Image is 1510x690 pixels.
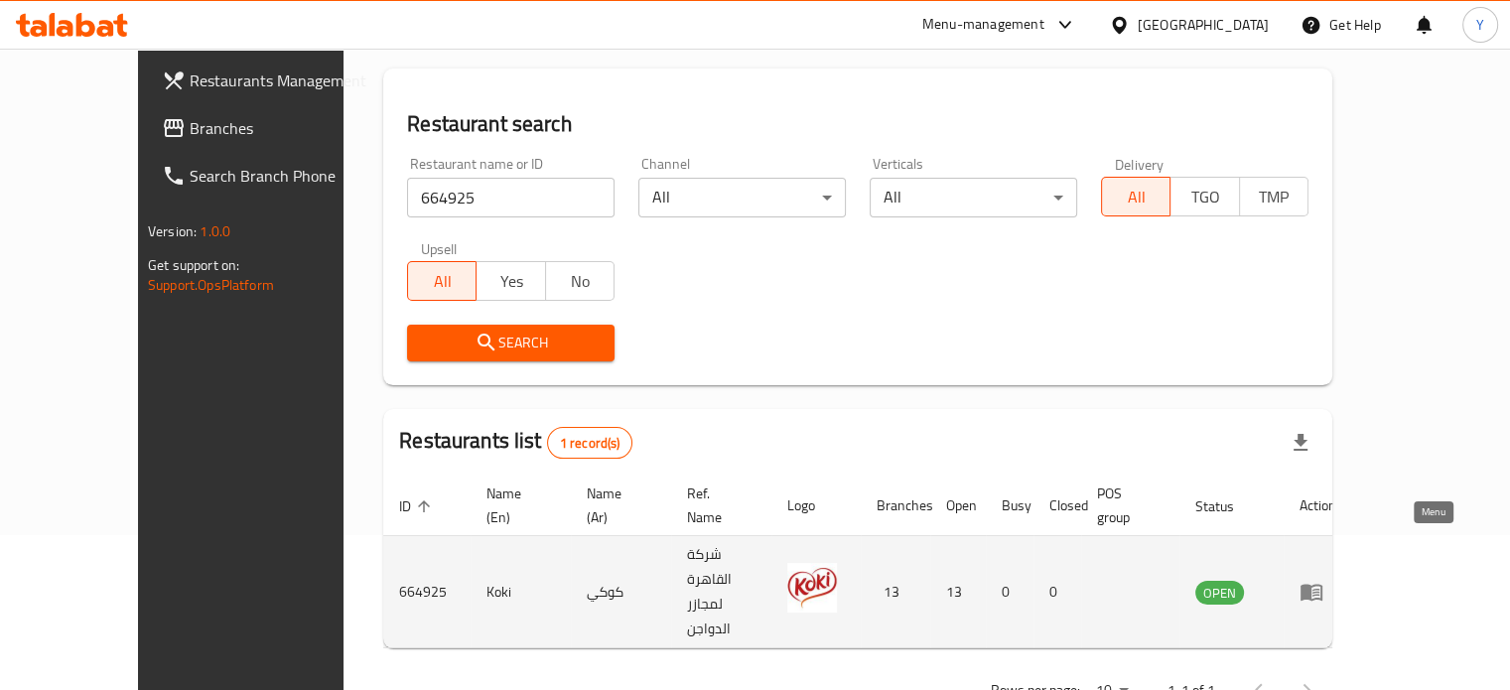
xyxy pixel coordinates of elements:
[1169,177,1239,216] button: TGO
[399,494,437,518] span: ID
[148,272,274,298] a: Support.OpsPlatform
[1239,177,1308,216] button: TMP
[1476,14,1484,36] span: Y
[545,261,615,301] button: No
[1284,476,1352,536] th: Action
[870,178,1077,217] div: All
[399,426,632,459] h2: Restaurants list
[423,331,599,355] span: Search
[861,476,930,536] th: Branches
[771,476,861,536] th: Logo
[486,482,547,529] span: Name (En)
[190,69,374,92] span: Restaurants Management
[930,476,986,536] th: Open
[148,218,197,244] span: Version:
[407,261,477,301] button: All
[383,536,471,648] td: 664925
[638,178,846,217] div: All
[671,536,771,648] td: شركة القاهرة لمجازر الدواجن
[1138,14,1269,36] div: [GEOGRAPHIC_DATA]
[1110,183,1163,211] span: All
[547,427,633,459] div: Total records count
[484,267,537,296] span: Yes
[1248,183,1301,211] span: TMP
[1195,494,1260,518] span: Status
[146,104,390,152] a: Branches
[407,109,1308,139] h2: Restaurant search
[986,476,1033,536] th: Busy
[146,57,390,104] a: Restaurants Management
[148,252,239,278] span: Get support on:
[421,241,458,255] label: Upsell
[416,267,469,296] span: All
[476,261,545,301] button: Yes
[986,536,1033,648] td: 0
[787,563,837,613] img: Koki
[471,536,571,648] td: Koki
[190,164,374,188] span: Search Branch Phone
[687,482,748,529] span: Ref. Name
[548,434,632,453] span: 1 record(s)
[146,152,390,200] a: Search Branch Phone
[930,536,986,648] td: 13
[383,476,1352,648] table: enhanced table
[1033,536,1081,648] td: 0
[861,536,930,648] td: 13
[407,178,615,217] input: Search for restaurant name or ID..
[407,325,615,361] button: Search
[922,13,1044,37] div: Menu-management
[1277,419,1324,467] div: Export file
[1097,482,1156,529] span: POS group
[587,482,647,529] span: Name (Ar)
[571,536,671,648] td: كوكي
[200,218,230,244] span: 1.0.0
[1178,183,1231,211] span: TGO
[1101,177,1170,216] button: All
[554,267,607,296] span: No
[190,116,374,140] span: Branches
[1033,476,1081,536] th: Closed
[1195,582,1244,605] span: OPEN
[1115,157,1165,171] label: Delivery
[1195,581,1244,605] div: OPEN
